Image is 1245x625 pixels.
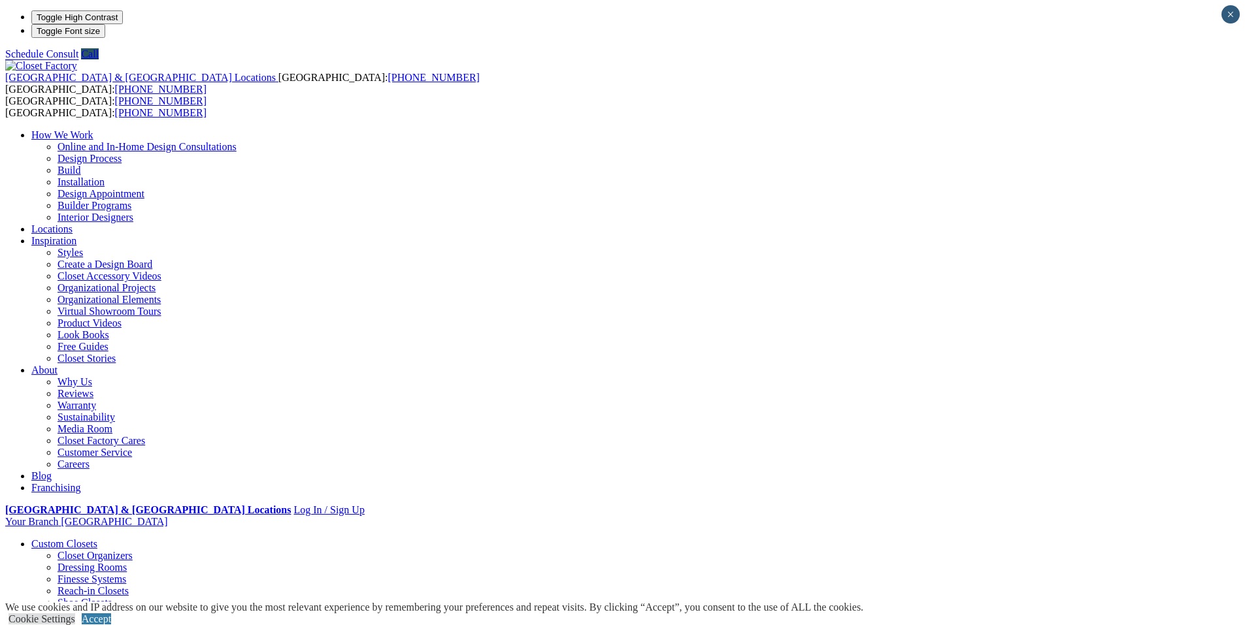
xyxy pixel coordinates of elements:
[58,400,96,411] a: Warranty
[58,329,109,340] a: Look Books
[58,212,133,223] a: Interior Designers
[293,504,364,515] a: Log In / Sign Up
[58,388,93,399] a: Reviews
[5,48,78,59] a: Schedule Consult
[31,470,52,481] a: Blog
[37,12,118,22] span: Toggle High Contrast
[31,24,105,38] button: Toggle Font size
[5,60,77,72] img: Closet Factory
[82,613,111,624] a: Accept
[58,282,156,293] a: Organizational Projects
[115,84,207,95] a: [PHONE_NUMBER]
[58,550,133,561] a: Closet Organizers
[115,107,207,118] a: [PHONE_NUMBER]
[81,48,99,59] a: Call
[5,72,480,95] span: [GEOGRAPHIC_DATA]: [GEOGRAPHIC_DATA]:
[58,317,122,329] a: Product Videos
[58,353,116,364] a: Closet Stories
[5,72,276,83] span: [GEOGRAPHIC_DATA] & [GEOGRAPHIC_DATA] Locations
[5,72,278,83] a: [GEOGRAPHIC_DATA] & [GEOGRAPHIC_DATA] Locations
[31,129,93,140] a: How We Work
[58,435,145,446] a: Closet Factory Cares
[58,411,115,423] a: Sustainability
[58,376,92,387] a: Why Us
[58,447,132,458] a: Customer Service
[58,306,161,317] a: Virtual Showroom Tours
[58,247,83,258] a: Styles
[58,458,90,470] a: Careers
[31,235,76,246] a: Inspiration
[31,364,58,376] a: About
[5,601,863,613] div: We use cookies and IP address on our website to give you the most relevant experience by remember...
[58,165,81,176] a: Build
[58,597,112,608] a: Shoe Closets
[31,482,81,493] a: Franchising
[58,573,126,585] a: Finesse Systems
[58,141,237,152] a: Online and In-Home Design Consultations
[58,188,144,199] a: Design Appointment
[58,259,152,270] a: Create a Design Board
[58,270,161,281] a: Closet Accessory Videos
[5,516,168,527] a: Your Branch [GEOGRAPHIC_DATA]
[58,562,127,573] a: Dressing Rooms
[31,538,97,549] a: Custom Closets
[58,341,108,352] a: Free Guides
[8,613,75,624] a: Cookie Settings
[115,95,207,106] a: [PHONE_NUMBER]
[58,585,129,596] a: Reach-in Closets
[5,95,207,118] span: [GEOGRAPHIC_DATA]: [GEOGRAPHIC_DATA]:
[31,223,73,234] a: Locations
[61,516,167,527] span: [GEOGRAPHIC_DATA]
[58,423,112,434] a: Media Room
[5,516,58,527] span: Your Branch
[58,294,161,305] a: Organizational Elements
[1221,5,1240,24] button: Close
[37,26,100,36] span: Toggle Font size
[388,72,479,83] a: [PHONE_NUMBER]
[31,10,123,24] button: Toggle High Contrast
[58,153,122,164] a: Design Process
[58,200,131,211] a: Builder Programs
[58,176,105,187] a: Installation
[5,504,291,515] a: [GEOGRAPHIC_DATA] & [GEOGRAPHIC_DATA] Locations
